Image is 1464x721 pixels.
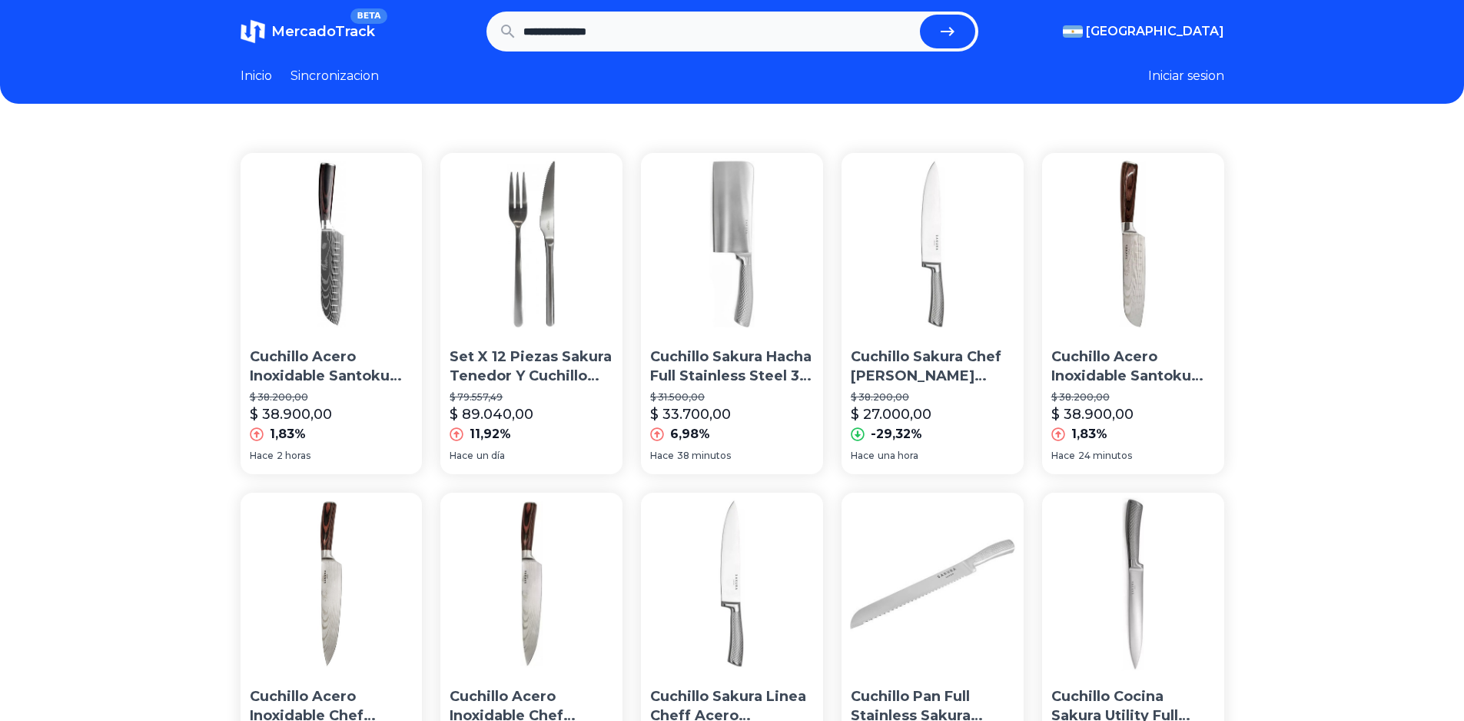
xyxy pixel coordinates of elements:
[1071,425,1107,444] p: 1,83%
[851,391,1014,404] p: $ 38.200,00
[476,450,505,462] span: un día
[241,153,423,335] img: Cuchillo Acero Inoxidable Santoku Sakura Diseño 30 Cm 502
[650,450,674,462] span: Hace
[350,8,387,24] span: BETA
[450,347,613,386] p: Set X 12 Piezas Sakura Tenedor Y Cuchillo Asado Original C
[1148,67,1224,85] button: Iniciar sesion
[440,153,622,474] a: Set X 12 Piezas Sakura Tenedor Y Cuchillo Asado Original CSet X 12 Piezas Sakura Tenedor Y Cuchil...
[851,404,931,425] p: $ 27.000,00
[470,425,511,444] p: 11,92%
[670,425,710,444] p: 6,98%
[842,153,1024,335] img: Cuchillo Sakura Chef De Acero Inoxidable 34 Cm 20500
[250,450,274,462] span: Hace
[450,450,473,462] span: Hace
[650,391,814,404] p: $ 31.500,00
[650,347,814,386] p: Cuchillo Sakura Hacha Full Stainless Steel 30 Cm Calidad
[1063,22,1224,41] button: [GEOGRAPHIC_DATA]
[1086,22,1224,41] span: [GEOGRAPHIC_DATA]
[878,450,918,462] span: una hora
[1063,25,1083,38] img: Argentina
[641,153,823,474] a: Cuchillo Sakura Hacha Full Stainless Steel 30 Cm CalidadCuchillo Sakura Hacha Full Stainless Stee...
[277,450,310,462] span: 2 horas
[241,67,272,85] a: Inicio
[271,23,375,40] span: MercadoTrack
[851,347,1014,386] p: Cuchillo Sakura Chef [PERSON_NAME] Inoxidable 34 Cm 20500
[1042,153,1224,335] img: Cuchillo Acero Inoxidable Santoku Sakura 30cm Calidad
[641,493,823,675] img: Cuchillo Sakura Linea Cheff Acero Inoxidable Con Estuche
[871,425,922,444] p: -29,32%
[1051,391,1215,404] p: $ 38.200,00
[250,391,413,404] p: $ 38.200,00
[1051,450,1075,462] span: Hace
[250,347,413,386] p: Cuchillo Acero Inoxidable Santoku Sakura Diseño 30 Cm 502
[842,493,1024,675] img: Cuchillo Pan Full Stainless Sakura 20500-brd Bazarnet P3
[450,404,533,425] p: $ 89.040,00
[290,67,379,85] a: Sincronizacion
[1051,404,1134,425] p: $ 38.900,00
[250,404,332,425] p: $ 38.900,00
[241,19,375,44] a: MercadoTrackBETA
[650,404,731,425] p: $ 33.700,00
[440,493,622,675] img: Cuchillo Acero Inoxidable Chef Sakura Diseño Damasco 33cm
[851,450,875,462] span: Hace
[241,19,265,44] img: MercadoTrack
[270,425,306,444] p: 1,83%
[677,450,731,462] span: 38 minutos
[842,153,1024,474] a: Cuchillo Sakura Chef De Acero Inoxidable 34 Cm 20500Cuchillo Sakura Chef [PERSON_NAME] Inoxidable...
[450,391,613,404] p: $ 79.557,49
[1042,493,1224,675] img: Cuchillo Cocina Sakura Utility Full Acero Inoxidable 33cm
[1051,347,1215,386] p: Cuchillo Acero Inoxidable Santoku Sakura 30cm Calidad
[1042,153,1224,474] a: Cuchillo Acero Inoxidable Santoku Sakura 30cm CalidadCuchillo Acero Inoxidable Santoku Sakura 30c...
[241,153,423,474] a: Cuchillo Acero Inoxidable Santoku Sakura Diseño 30 Cm 502 Cuchillo Acero Inoxidable Santoku Sakur...
[641,153,823,335] img: Cuchillo Sakura Hacha Full Stainless Steel 30 Cm Calidad
[241,493,423,675] img: Cuchillo Acero Inoxidable Chef Sakura Diseño Damasco 33cm
[1078,450,1132,462] span: 24 minutos
[440,153,622,335] img: Set X 12 Piezas Sakura Tenedor Y Cuchillo Asado Original C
